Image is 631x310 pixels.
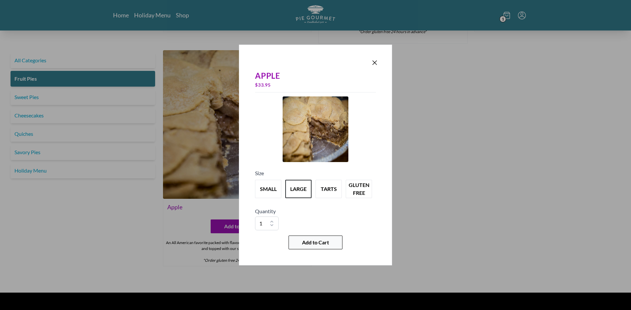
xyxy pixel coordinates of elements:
a: Product Image [283,96,348,164]
button: Variant Swatch [346,180,372,198]
button: Add to Cart [289,236,342,249]
div: Apple [255,71,376,80]
h5: Size [255,169,376,177]
div: $ 33.95 [255,80,376,90]
h5: Quantity [255,207,376,215]
button: Variant Swatch [285,180,312,198]
span: Add to Cart [302,238,329,246]
button: Variant Swatch [315,180,342,198]
img: Product Image [283,96,348,162]
button: Variant Swatch [255,180,281,198]
button: Close panel [371,59,379,67]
